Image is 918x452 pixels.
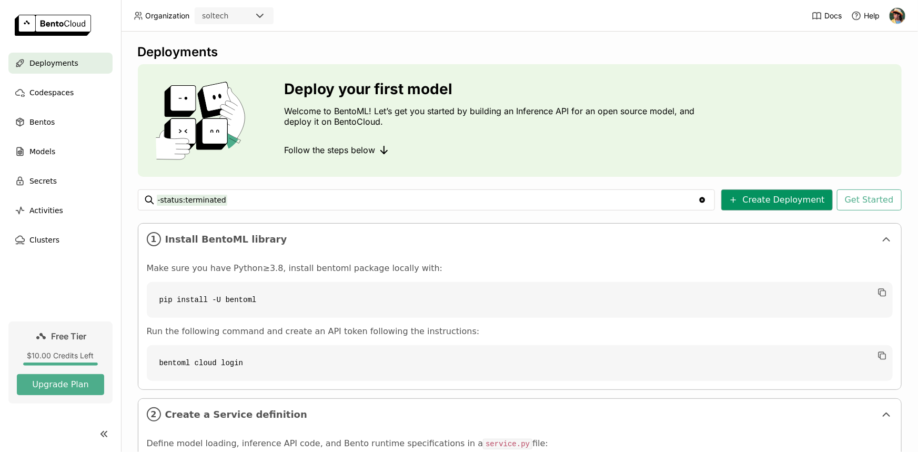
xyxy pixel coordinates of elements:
span: Models [29,145,55,158]
code: service.py [483,439,532,449]
p: Define model loading, inference API code, and Bento runtime specifications in a file: [147,438,893,449]
p: Welcome to BentoML! Let’s get you started by building an Inference API for an open source model, ... [285,106,700,127]
span: Activities [29,204,63,217]
span: Install BentoML library [165,234,876,245]
a: Free Tier$10.00 Credits LeftUpgrade Plan [8,322,113,404]
span: Secrets [29,175,57,187]
button: Upgrade Plan [17,374,104,395]
code: bentoml cloud login [147,345,893,381]
span: Deployments [29,57,78,69]
div: soltech [202,11,228,21]
h3: Deploy your first model [285,81,700,97]
span: Help [864,11,880,21]
code: pip install -U bentoml [147,282,893,318]
img: Rita Costa [890,8,905,24]
a: Docs [812,11,842,21]
span: Codespaces [29,86,74,99]
div: 2Create a Service definition [138,399,901,430]
a: Deployments [8,53,113,74]
span: Bentos [29,116,55,128]
img: cover onboarding [146,81,259,160]
span: Clusters [29,234,59,246]
span: Organization [145,11,189,21]
a: Codespaces [8,82,113,103]
div: $10.00 Credits Left [17,351,104,360]
a: Activities [8,200,113,221]
button: Get Started [837,189,902,210]
div: Deployments [138,44,902,60]
span: Free Tier [52,331,87,341]
i: 1 [147,232,161,246]
p: Make sure you have Python≥3.8, install bentoml package locally with: [147,263,893,274]
span: Follow the steps below [285,145,376,155]
p: Run the following command and create an API token following the instructions: [147,326,893,337]
a: Bentos [8,112,113,133]
a: Clusters [8,229,113,250]
div: 1Install BentoML library [138,224,901,255]
span: Docs [824,11,842,21]
div: Help [851,11,880,21]
input: Search [157,192,698,208]
a: Secrets [8,170,113,192]
a: Models [8,141,113,162]
span: Create a Service definition [165,409,876,420]
svg: Clear value [698,196,707,204]
i: 2 [147,407,161,421]
img: logo [15,15,91,36]
input: Selected soltech. [229,11,230,22]
button: Create Deployment [721,189,833,210]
